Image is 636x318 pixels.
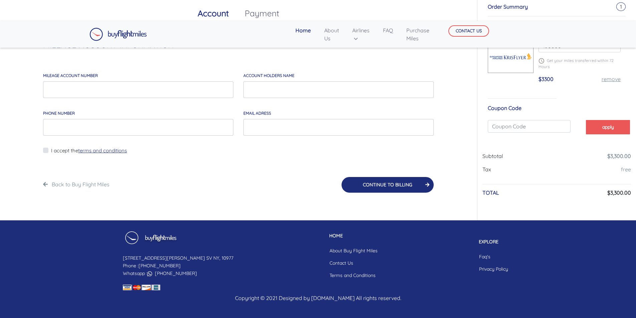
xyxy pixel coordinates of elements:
span: Tax [482,166,491,173]
a: Faq's [474,251,513,263]
span: Subtotal [482,153,503,159]
a: About Us [322,24,342,45]
span: Coupon Code [488,105,521,111]
a: Airlines [350,24,372,45]
label: email adress [243,110,271,116]
button: CONTINUE TO BILLING [342,177,434,193]
a: terms and conditions [78,147,127,154]
img: Buy Flight Miles Logo [89,28,147,41]
a: Buy Flight Miles Logo [89,26,147,43]
a: Purchase Miles [404,24,432,45]
img: Buy Flight Miles Footer Logo [123,231,178,249]
a: free [621,166,631,173]
img: credit card icon [123,285,160,290]
p: EXPLORE [474,238,513,245]
label: I accept the [51,147,127,155]
h4: MILEAGE ACCOUNT INFORMATION [43,40,434,50]
img: schedule.png [539,58,544,64]
button: apply [586,120,630,134]
a: Contact Us [324,257,383,269]
a: Terms and Conditions [324,269,383,282]
a: Home [293,24,313,37]
span: Order Summary [488,3,528,10]
img: Singapore-KrisFlyer.png [488,46,534,66]
span: $3300 [539,76,554,82]
p: Get your miles transferred within 72 Hours [539,58,620,70]
img: whatsapp icon [147,271,152,276]
button: CONTACT US [448,25,489,37]
span: 1 [616,2,626,11]
label: MILEAGE account number [43,73,98,79]
h6: $3,300.00 [607,190,631,196]
p: HOME [324,232,383,239]
a: Payment [237,3,287,24]
a: Account [190,3,237,24]
label: account holders NAME [243,73,294,79]
a: [PHONE_NUMBER] [139,263,181,269]
label: Phone Number [43,110,75,116]
a: remove [602,76,621,82]
p: [STREET_ADDRESS][PERSON_NAME] SV NY, 10977 Phone : Whatsapp : [123,254,233,277]
a: $3,300.00 [607,153,631,159]
a: Back to Buy Flight Miles [52,181,110,188]
a: FAQ [380,24,396,37]
h6: TOTAL [482,190,499,196]
input: Coupon Code [488,120,571,133]
a: About Buy Flight Miles [324,245,383,257]
a: Privacy Policy [474,263,513,275]
a: [PHONE_NUMBER] [155,270,197,276]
